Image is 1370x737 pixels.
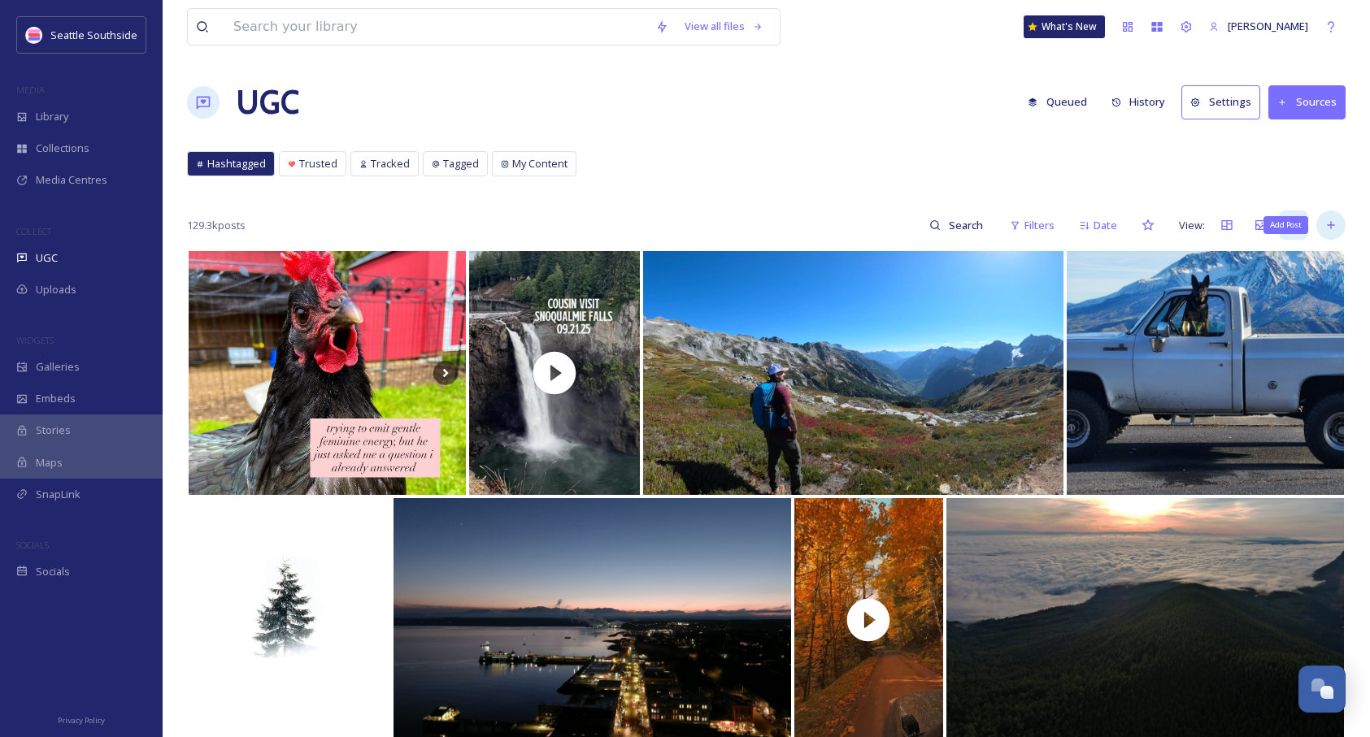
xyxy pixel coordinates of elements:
img: The journey #hiking #pnw #hikingadventures [643,251,1063,495]
span: Maps [36,455,63,470]
button: History [1103,86,1174,118]
span: [PERSON_NAME] [1228,19,1308,33]
span: Media Centres [36,172,107,188]
span: UGC [36,250,58,266]
span: Stories [36,423,71,438]
a: Settings [1181,85,1268,119]
span: SOCIALS [16,539,49,551]
button: Open Chat [1298,665,1346,713]
span: Date [1094,218,1117,233]
img: 💫ENGAGEMENT POST💫 Comment where you're from and follow everyone who likes it! Let's see how many ... [1067,251,1344,495]
button: Queued [1020,86,1095,118]
a: [PERSON_NAME] [1201,11,1316,42]
span: Library [36,109,68,124]
span: Embeds [36,391,76,406]
span: WIDGETS [16,334,54,346]
span: Collections [36,141,89,156]
button: Settings [1181,85,1260,119]
a: Privacy Policy [58,709,105,729]
span: Galleries [36,359,80,375]
input: Search [941,209,994,241]
span: Uploads [36,282,76,297]
a: UGC [236,78,299,127]
span: Hashtagged [207,156,266,171]
span: Filters [1024,218,1055,233]
span: Privacy Policy [58,715,105,726]
a: History [1103,86,1182,118]
span: COLLECT [16,225,51,237]
span: Seattle Southside [50,28,137,42]
div: Add Post [1263,216,1308,234]
span: SnapLink [36,487,80,502]
a: View all files [676,11,772,42]
input: Search your library [225,9,647,45]
a: What's New [1024,15,1105,38]
img: What a week 💩 [189,251,466,495]
button: Sources [1268,85,1346,119]
img: uRWeGss8_400x400.jpg [26,27,42,43]
span: My Content [512,156,568,171]
span: View: [1179,218,1205,233]
span: Tracked [371,156,410,171]
span: Tagged [443,156,479,171]
span: 129.3k posts [187,218,246,233]
span: MEDIA [16,84,45,96]
a: Queued [1020,86,1103,118]
span: Trusted [299,156,337,171]
span: Socials [36,564,70,579]
img: thumbnail [469,251,640,495]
